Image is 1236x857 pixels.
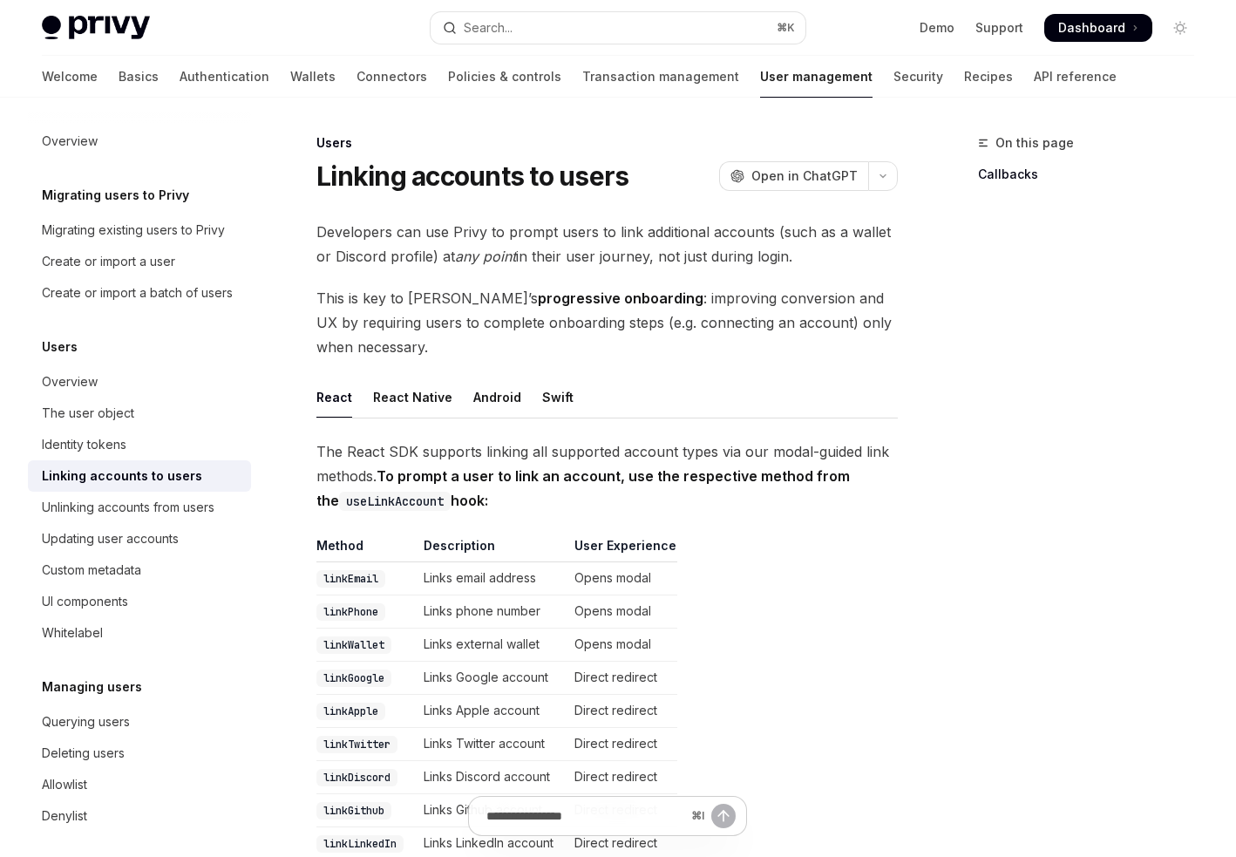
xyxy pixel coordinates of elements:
[42,528,179,549] div: Updating user accounts
[417,728,567,761] td: Links Twitter account
[567,629,677,662] td: Opens modal
[316,670,391,687] code: linkGoogle
[339,492,451,511] code: useLinkAccount
[316,769,397,786] code: linkDiscord
[42,497,214,518] div: Unlinking accounts from users
[28,492,251,523] a: Unlinking accounts from users
[42,774,87,795] div: Allowlist
[316,467,850,509] strong: To prompt a user to link an account, use the respective method from the hook:
[357,56,427,98] a: Connectors
[119,56,159,98] a: Basics
[893,56,943,98] a: Security
[28,769,251,800] a: Allowlist
[28,460,251,492] a: Linking accounts to users
[28,617,251,649] a: Whitelabel
[316,377,352,418] div: React
[538,289,703,307] strong: progressive onboarding
[28,246,251,277] a: Create or import a user
[316,703,385,720] code: linkApple
[42,466,202,486] div: Linking accounts to users
[316,636,391,654] code: linkWallet
[486,797,684,835] input: Ask a question...
[42,677,142,697] h5: Managing users
[42,56,98,98] a: Welcome
[42,434,126,455] div: Identity tokens
[975,19,1023,37] a: Support
[417,629,567,662] td: Links external wallet
[28,366,251,398] a: Overview
[28,800,251,832] a: Denylist
[28,706,251,738] a: Querying users
[316,603,385,621] code: linkPhone
[1058,19,1125,37] span: Dashboard
[316,286,898,359] span: This is key to [PERSON_NAME]’s : improving conversion and UX by requiring users to complete onboa...
[42,185,189,206] h5: Migrating users to Privy
[180,56,269,98] a: Authentication
[1044,14,1152,42] a: Dashboard
[751,167,858,185] span: Open in ChatGPT
[42,711,130,732] div: Querying users
[42,591,128,612] div: UI components
[42,560,141,581] div: Custom metadata
[417,562,567,595] td: Links email address
[28,398,251,429] a: The user object
[42,131,98,152] div: Overview
[995,133,1074,153] span: On this page
[711,804,736,828] button: Send message
[373,377,452,418] div: React Native
[316,736,397,753] code: linkTwitter
[920,19,954,37] a: Demo
[316,160,628,192] h1: Linking accounts to users
[417,537,567,562] th: Description
[777,21,795,35] span: ⌘ K
[417,695,567,728] td: Links Apple account
[567,695,677,728] td: Direct redirect
[42,806,87,826] div: Denylist
[417,761,567,794] td: Links Discord account
[582,56,739,98] a: Transaction management
[28,126,251,157] a: Overview
[28,738,251,769] a: Deleting users
[542,377,574,418] div: Swift
[431,12,805,44] button: Open search
[719,161,868,191] button: Open in ChatGPT
[28,277,251,309] a: Create or import a batch of users
[28,554,251,586] a: Custom metadata
[978,160,1208,188] a: Callbacks
[42,282,233,303] div: Create or import a batch of users
[42,371,98,392] div: Overview
[290,56,336,98] a: Wallets
[316,570,385,588] code: linkEmail
[28,523,251,554] a: Updating user accounts
[42,622,103,643] div: Whitelabel
[1034,56,1117,98] a: API reference
[316,537,417,562] th: Method
[316,134,898,152] div: Users
[567,595,677,629] td: Opens modal
[42,251,175,272] div: Create or import a user
[567,728,677,761] td: Direct redirect
[455,248,516,265] em: any point
[567,662,677,695] td: Direct redirect
[42,337,78,357] h5: Users
[760,56,873,98] a: User management
[42,743,125,764] div: Deleting users
[316,220,898,269] span: Developers can use Privy to prompt users to link additional accounts (such as a wallet or Discord...
[42,220,225,241] div: Migrating existing users to Privy
[28,429,251,460] a: Identity tokens
[42,403,134,424] div: The user object
[316,439,898,513] span: The React SDK supports linking all supported account types via our modal-guided link methods.
[417,595,567,629] td: Links phone number
[464,17,513,38] div: Search...
[473,377,521,418] div: Android
[28,586,251,617] a: UI components
[417,662,567,695] td: Links Google account
[42,16,150,40] img: light logo
[567,562,677,595] td: Opens modal
[1166,14,1194,42] button: Toggle dark mode
[448,56,561,98] a: Policies & controls
[28,214,251,246] a: Migrating existing users to Privy
[964,56,1013,98] a: Recipes
[567,761,677,794] td: Direct redirect
[567,537,677,562] th: User Experience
